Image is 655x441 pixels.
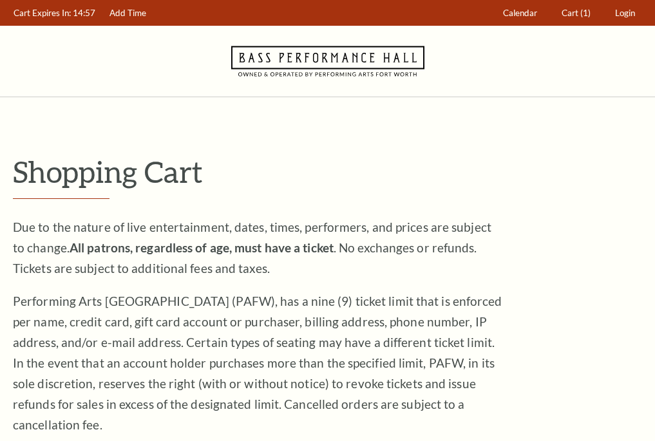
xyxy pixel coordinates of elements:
[73,8,95,18] span: 14:57
[14,8,71,18] span: Cart Expires In:
[615,8,635,18] span: Login
[556,1,597,26] a: Cart (1)
[13,291,502,435] p: Performing Arts [GEOGRAPHIC_DATA] (PAFW), has a nine (9) ticket limit that is enforced per name, ...
[562,8,578,18] span: Cart
[503,8,537,18] span: Calendar
[580,8,591,18] span: (1)
[609,1,641,26] a: Login
[104,1,153,26] a: Add Time
[13,155,642,188] p: Shopping Cart
[13,220,491,276] span: Due to the nature of live entertainment, dates, times, performers, and prices are subject to chan...
[497,1,544,26] a: Calendar
[70,240,334,255] strong: All patrons, regardless of age, must have a ticket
